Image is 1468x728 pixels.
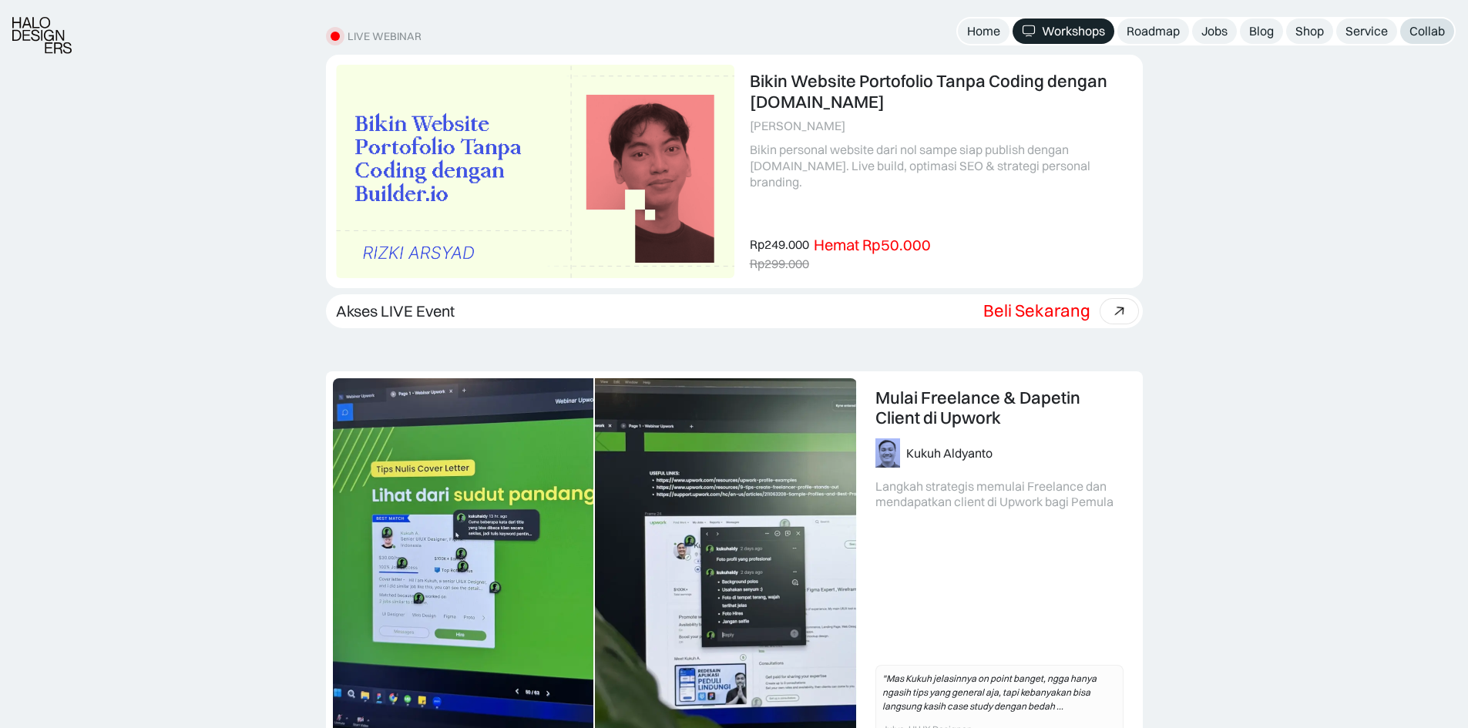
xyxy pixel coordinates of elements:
a: Home [958,18,1009,44]
a: Blog [1240,18,1283,44]
a: Workshops [1013,18,1114,44]
div: Collab [1409,23,1445,39]
div: Home [967,23,1000,39]
div: Rp299.000 [750,256,809,272]
a: Collab [1400,18,1454,44]
div: Akses LIVE Event [336,302,455,320]
div: LIVE WEBINAR [348,30,422,43]
div: Hemat Rp50.000 [814,236,931,254]
div: Rp249.000 [750,237,809,253]
div: Roadmap [1127,23,1180,39]
div: Jobs [1201,23,1228,39]
div: Service [1345,23,1388,39]
div: Shop [1295,23,1324,39]
a: Akses LIVE EventBeli Sekarang [326,294,1143,328]
div: Blog [1249,23,1274,39]
a: Service [1336,18,1397,44]
a: Shop [1286,18,1333,44]
div: Beli Sekarang [983,300,1090,320]
a: Jobs [1192,18,1237,44]
a: Roadmap [1117,18,1189,44]
div: Workshops [1042,23,1105,39]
